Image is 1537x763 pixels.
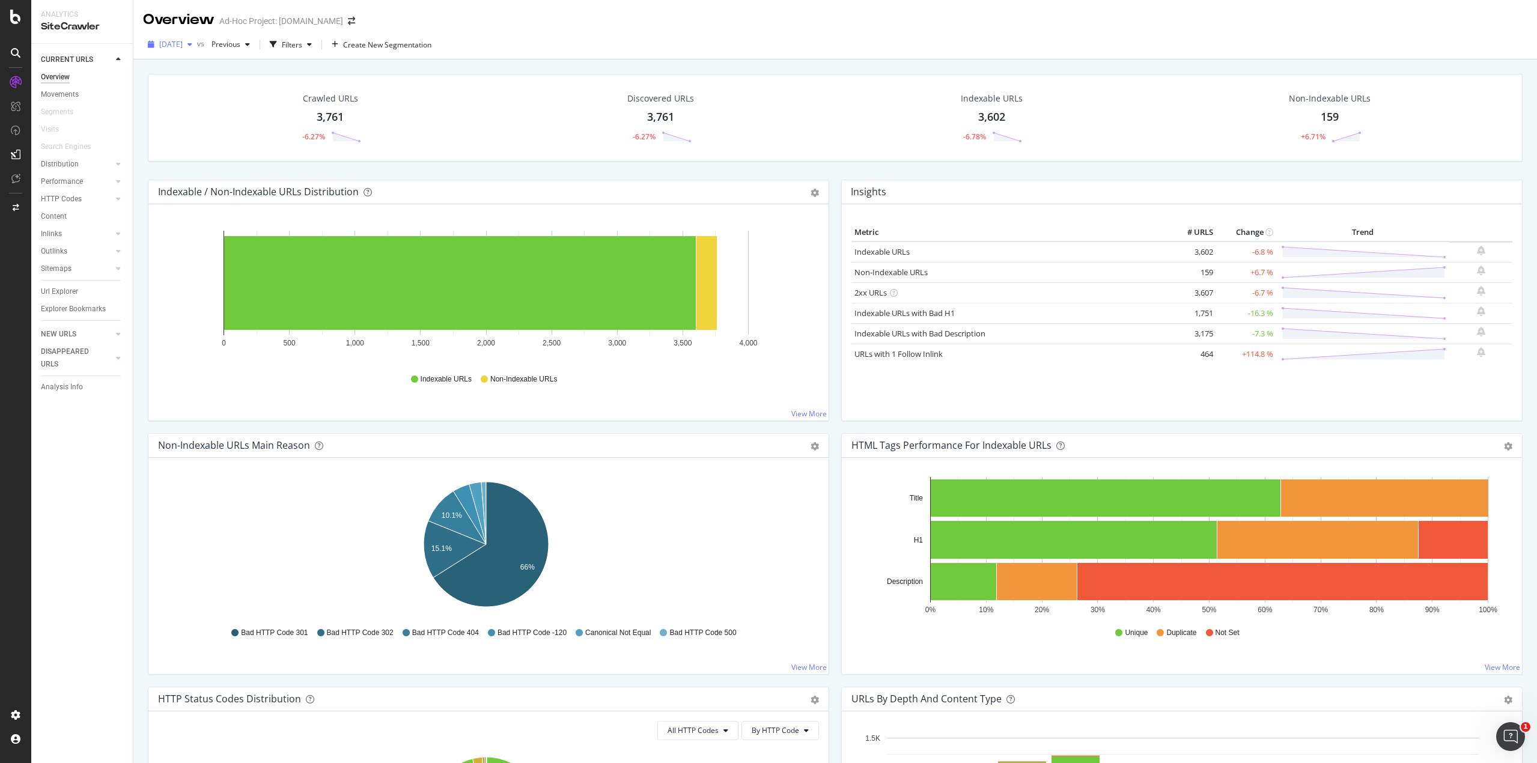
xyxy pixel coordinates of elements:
[41,71,124,84] a: Overview
[41,303,106,315] div: Explorer Bookmarks
[41,328,112,341] a: NEW URLS
[284,339,296,347] text: 500
[1289,93,1371,105] div: Non-Indexable URLs
[1216,223,1276,242] th: Change
[1168,323,1216,344] td: 3,175
[1313,606,1328,614] text: 70%
[41,123,71,136] a: Visits
[41,210,124,223] a: Content
[143,10,215,30] div: Overview
[158,477,815,616] svg: A chart.
[41,141,103,153] a: Search Engines
[752,725,799,735] span: By HTTP Code
[158,223,815,363] div: A chart.
[41,193,112,205] a: HTTP Codes
[925,606,936,614] text: 0%
[41,285,124,298] a: Url Explorer
[241,628,308,638] span: Bad HTTP Code 301
[741,721,819,740] button: By HTTP Code
[811,442,819,451] div: gear
[41,106,85,118] a: Segments
[910,494,924,502] text: Title
[791,409,827,419] a: View More
[627,93,694,105] div: Discovered URLs
[633,132,656,142] div: -6.27%
[41,345,102,371] div: DISAPPEARED URLS
[854,348,943,359] a: URLs with 1 Follow Inlink
[585,628,651,638] span: Canonical Not Equal
[811,189,819,197] div: gear
[854,308,955,318] a: Indexable URLs with Bad H1
[1477,246,1485,255] div: bell-plus
[1477,266,1485,275] div: bell-plus
[1202,606,1216,614] text: 50%
[851,693,1002,705] div: URLs by Depth and Content Type
[1216,242,1276,263] td: -6.8 %
[282,40,302,50] div: Filters
[490,374,557,385] span: Non-Indexable URLs
[1216,344,1276,364] td: +114.8 %
[520,563,535,571] text: 66%
[1258,606,1272,614] text: 60%
[41,228,62,240] div: Inlinks
[1477,286,1485,296] div: bell-plus
[854,287,887,298] a: 2xx URLs
[41,141,91,153] div: Search Engines
[854,267,928,278] a: Non-Indexable URLs
[41,228,112,240] a: Inlinks
[961,93,1023,105] div: Indexable URLs
[1321,109,1339,125] div: 159
[1168,282,1216,303] td: 3,607
[1425,606,1440,614] text: 90%
[41,175,83,188] div: Performance
[1485,662,1520,672] a: View More
[41,381,83,394] div: Analysis Info
[1216,628,1240,638] span: Not Set
[431,544,452,553] text: 15.1%
[41,20,123,34] div: SiteCrawler
[346,339,364,347] text: 1,000
[811,696,819,704] div: gear
[647,109,674,125] div: 3,761
[1477,327,1485,336] div: bell-plus
[1216,282,1276,303] td: -6.7 %
[442,511,462,520] text: 10.1%
[865,734,880,743] text: 1.5K
[207,35,255,54] button: Previous
[41,245,112,258] a: Outlinks
[1521,722,1530,732] span: 1
[158,186,359,198] div: Indexable / Non-Indexable URLs Distribution
[543,339,561,347] text: 2,500
[1166,628,1196,638] span: Duplicate
[1504,442,1512,451] div: gear
[1496,722,1525,751] iframe: Intercom live chat
[854,328,985,339] a: Indexable URLs with Bad Description
[739,339,757,347] text: 4,000
[1479,606,1497,614] text: 100%
[412,339,430,347] text: 1,500
[41,345,112,371] a: DISAPPEARED URLS
[851,477,1508,616] div: A chart.
[219,15,343,27] div: Ad-Hoc Project: [DOMAIN_NAME]
[851,184,886,200] h4: Insights
[887,577,923,586] text: Description
[41,245,67,258] div: Outlinks
[41,303,124,315] a: Explorer Bookmarks
[979,606,993,614] text: 10%
[963,132,986,142] div: -6.78%
[41,88,124,101] a: Movements
[222,339,226,347] text: 0
[1216,262,1276,282] td: +6.7 %
[1369,606,1384,614] text: 80%
[1146,606,1161,614] text: 40%
[854,246,910,257] a: Indexable URLs
[41,88,79,101] div: Movements
[1477,306,1485,316] div: bell-plus
[317,109,344,125] div: 3,761
[851,439,1052,451] div: HTML Tags Performance for Indexable URLs
[914,536,924,544] text: H1
[1504,696,1512,704] div: gear
[41,175,112,188] a: Performance
[669,628,736,638] span: Bad HTTP Code 500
